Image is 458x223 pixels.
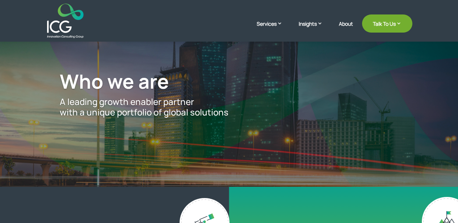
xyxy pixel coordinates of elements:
a: About [339,21,353,38]
a: Talk To Us [362,14,412,33]
a: Services [257,20,290,38]
img: ICG [47,4,84,38]
span: Who we are [60,68,169,94]
p: A leading growth enabler partner with a unique portfolio of global solutions [60,97,398,118]
a: Insights [299,20,330,38]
